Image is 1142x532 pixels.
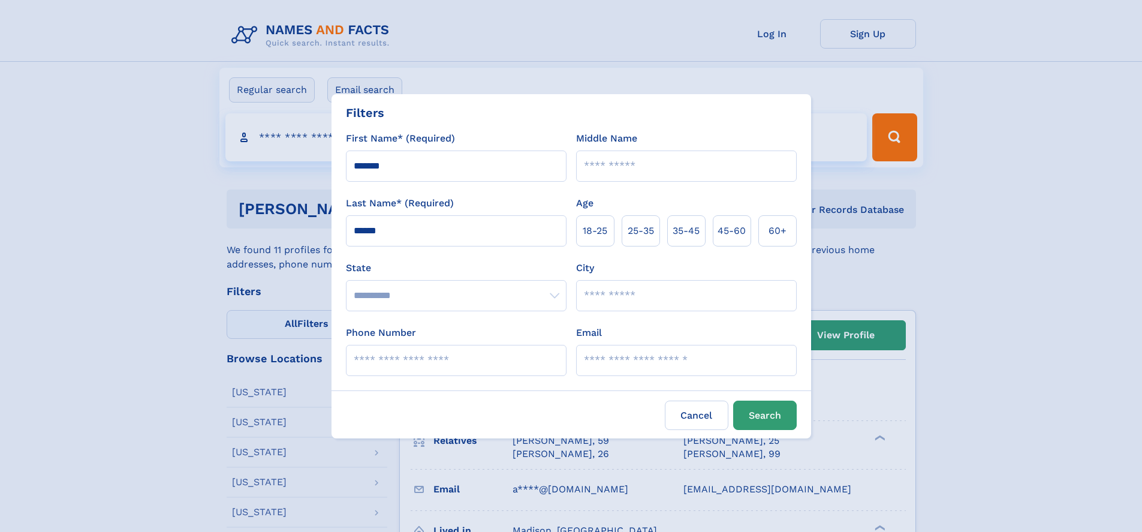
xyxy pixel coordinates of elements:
span: 60+ [769,224,787,238]
label: Phone Number [346,326,416,340]
div: Filters [346,104,384,122]
span: 45‑60 [718,224,746,238]
label: Last Name* (Required) [346,196,454,211]
span: 35‑45 [673,224,700,238]
span: 18‑25 [583,224,607,238]
label: Middle Name [576,131,637,146]
button: Search [733,401,797,430]
label: Age [576,196,593,211]
label: City [576,261,594,275]
label: Cancel [665,401,728,430]
label: Email [576,326,602,340]
span: 25‑35 [628,224,654,238]
label: First Name* (Required) [346,131,455,146]
label: State [346,261,567,275]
